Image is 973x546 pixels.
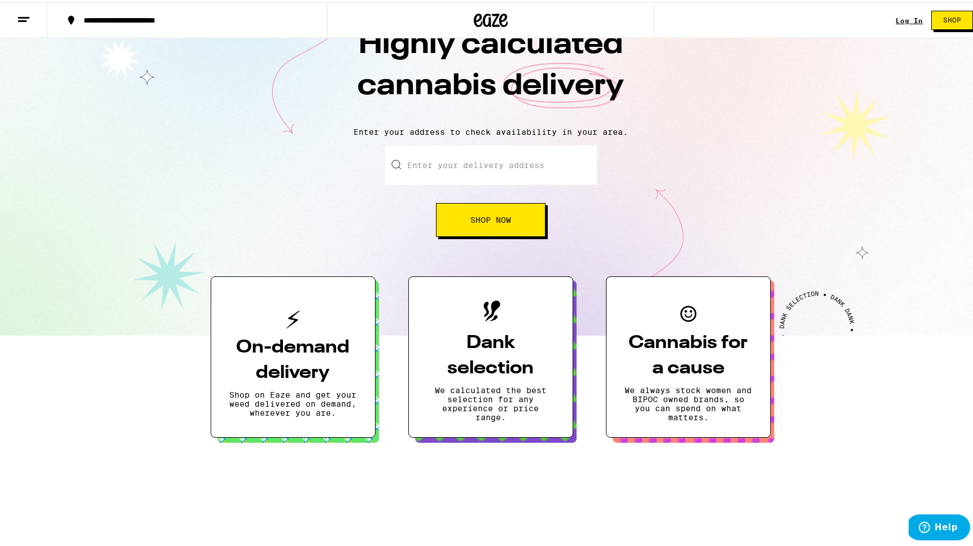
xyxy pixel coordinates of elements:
h3: On-demand delivery [229,333,357,384]
button: Shop [931,8,973,28]
h1: Highly calculated cannabis delivery [293,23,688,116]
div: Log In [896,15,923,22]
p: We calculated the best selection for any experience or price range. [427,384,555,420]
h3: Cannabis for a cause [625,328,752,379]
p: We always stock women and BIPOC owned brands, so you can spend on what matters. [625,384,752,420]
p: Shop on Eaze and get your weed delivered on demand, wherever you are. [229,388,357,415]
p: Enter your address to check availability in your area. [11,125,970,134]
input: Enter your delivery address [385,143,597,183]
button: Cannabis for a causeWe always stock women and BIPOC owned brands, so you can spend on what matters. [606,274,771,435]
button: Shop Now [436,201,546,235]
h3: Dank selection [427,328,555,379]
span: Shop [943,15,961,21]
span: Shop Now [470,214,511,222]
button: On-demand deliveryShop on Eaze and get your weed delivered on demand, wherever you are. [211,274,376,435]
iframe: Opens a widget where you can find more information [909,512,970,540]
button: Dank selectionWe calculated the best selection for any experience or price range. [408,274,573,435]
